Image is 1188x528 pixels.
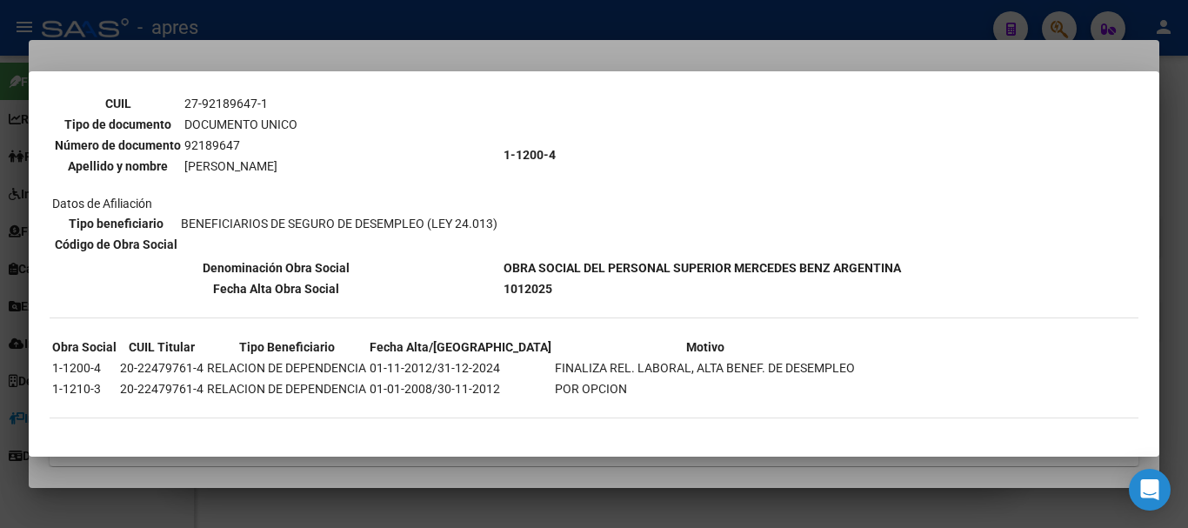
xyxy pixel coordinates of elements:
td: 27-92189647-1 [184,94,298,113]
td: Datos personales Datos de Afiliación [51,53,501,257]
th: CUIL Titular [119,338,204,357]
th: Tipo beneficiario [54,214,178,233]
td: 01-11-2012/31-12-2024 [369,358,552,378]
td: 1-1200-4 [51,358,117,378]
td: 1-1210-3 [51,379,117,398]
td: FINALIZA REL. LABORAL, ALTA BENEF. DE DESEMPLEO [554,358,856,378]
td: DOCUMENTO UNICO [184,115,298,134]
div: Open Intercom Messenger [1129,469,1171,511]
td: [PERSON_NAME] [184,157,298,176]
th: Número de documento [54,136,182,155]
th: Fecha Alta/[GEOGRAPHIC_DATA] [369,338,552,357]
td: POR OPCION [554,379,856,398]
td: RELACION DE DEPENDENCIA [206,358,367,378]
th: Tipo de documento [54,115,182,134]
td: 01-01-2008/30-11-2012 [369,379,552,398]
b: 1012025 [504,282,552,296]
th: Tipo Beneficiario [206,338,367,357]
td: 20-22479761-4 [119,358,204,378]
th: Código de Obra Social [54,235,178,254]
td: BENEFICIARIOS DE SEGURO DE DESEMPLEO (LEY 24.013) [180,214,498,233]
td: 92189647 [184,136,298,155]
th: Fecha Alta Obra Social [51,279,501,298]
td: RELACION DE DEPENDENCIA [206,379,367,398]
th: Apellido y nombre [54,157,182,176]
th: CUIL [54,94,182,113]
th: Denominación Obra Social [51,258,501,277]
b: 1-1200-4 [504,148,556,162]
b: OBRA SOCIAL DEL PERSONAL SUPERIOR MERCEDES BENZ ARGENTINA [504,261,901,275]
th: Obra Social [51,338,117,357]
th: Motivo [554,338,856,357]
td: 20-22479761-4 [119,379,204,398]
